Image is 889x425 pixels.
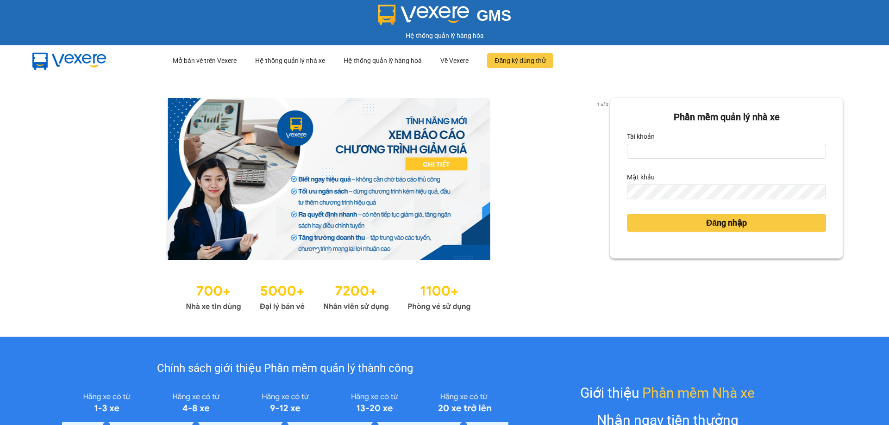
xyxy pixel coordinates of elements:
[378,5,470,25] img: logo 2
[23,45,116,76] img: mbUUG5Q.png
[627,144,826,159] input: Tài khoản
[186,278,471,314] img: Statistics.png
[338,249,341,253] li: slide item 3
[440,46,469,75] div: Về Vexere
[315,249,319,253] li: slide item 1
[495,55,546,66] span: Đăng ký dùng thử
[2,31,887,41] div: Hệ thống quản lý hàng hóa
[255,46,325,75] div: Hệ thống quản lý nhà xe
[627,170,655,185] label: Mật khẩu
[62,360,508,377] div: Chính sách giới thiệu Phần mềm quản lý thành công
[597,98,610,260] button: next slide / item
[378,14,512,21] a: GMS
[594,98,610,110] p: 1 of 3
[706,216,747,229] span: Đăng nhập
[487,53,553,68] button: Đăng ký dùng thử
[46,98,59,260] button: previous slide / item
[580,382,755,404] div: Giới thiệu
[173,46,237,75] div: Mở bán vé trên Vexere
[476,7,511,24] span: GMS
[627,129,655,144] label: Tài khoản
[627,110,826,124] div: Phần mềm quản lý nhà xe
[642,382,755,404] span: Phần mềm Nhà xe
[344,46,422,75] div: Hệ thống quản lý hàng hoá
[627,214,826,232] button: Đăng nhập
[326,249,330,253] li: slide item 2
[627,185,826,199] input: Mật khẩu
